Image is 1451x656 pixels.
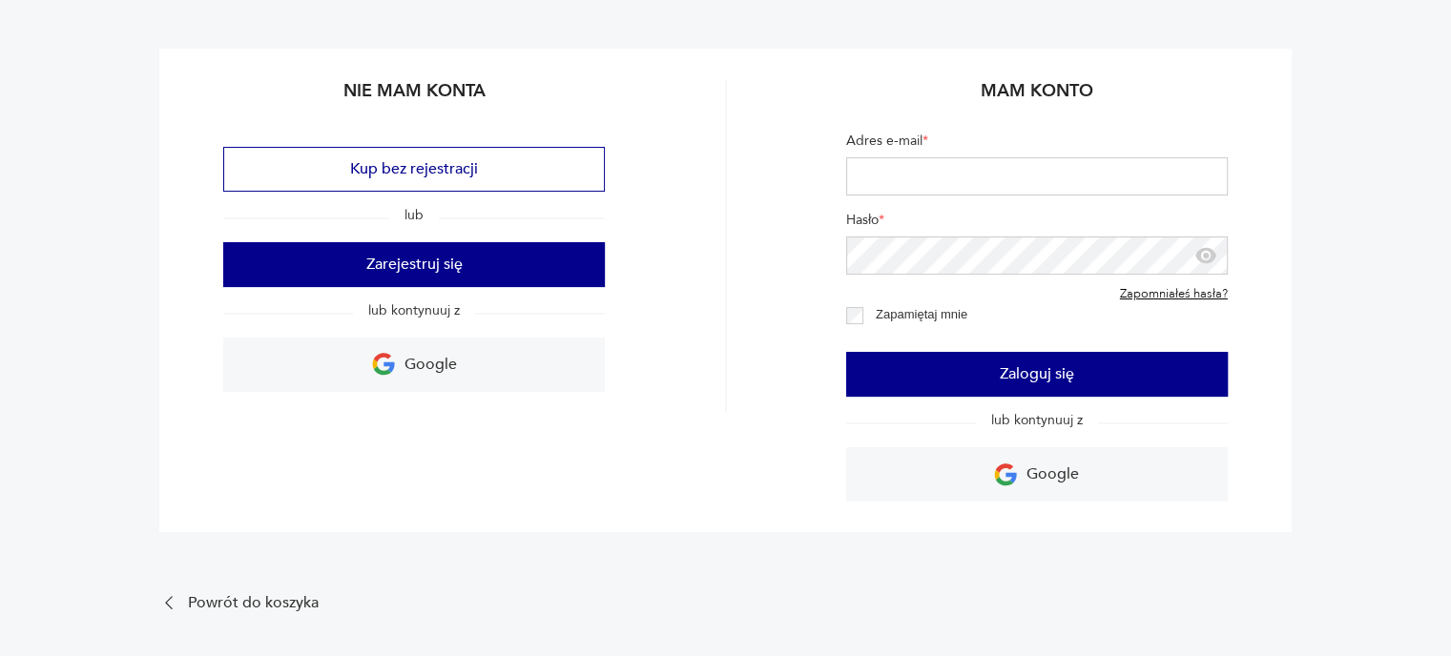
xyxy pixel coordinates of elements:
span: lub kontynuuj z [976,411,1098,429]
button: Zarejestruj się [223,242,605,287]
label: Zapamiętaj mnie [876,307,967,321]
label: Hasło [846,211,1228,236]
span: lub kontynuuj z [353,301,475,319]
h2: Nie mam konta [223,79,605,116]
img: Ikona Google [372,353,395,376]
a: Google [846,447,1228,502]
p: Powrót do koszyka [188,597,319,609]
a: Google [223,338,605,392]
a: Zapomniałeś hasła? [1120,287,1228,302]
button: Zaloguj się [846,352,1228,397]
img: Ikona Google [994,463,1017,486]
span: lub [389,206,439,224]
label: Adres e-mail [846,132,1228,157]
p: Google [1026,460,1079,489]
h2: Mam konto [846,79,1228,116]
p: Google [404,350,457,379]
a: Powrót do koszyka [159,593,1291,612]
button: Kup bez rejestracji [223,147,605,192]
